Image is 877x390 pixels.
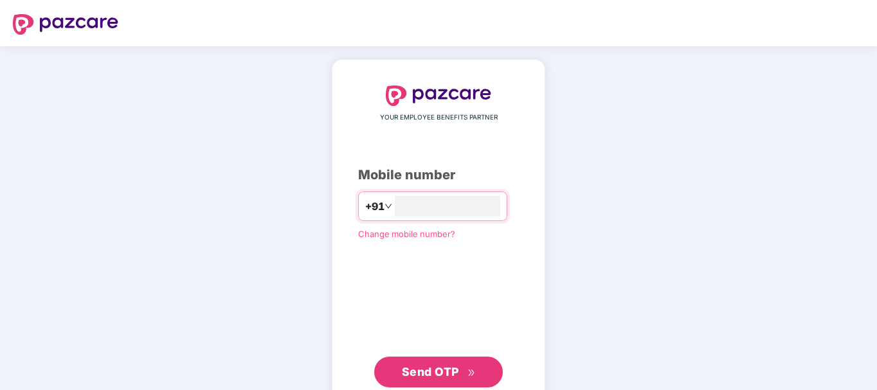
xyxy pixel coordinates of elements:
a: Change mobile number? [358,229,455,239]
span: down [384,202,392,210]
div: Mobile number [358,165,519,185]
button: Send OTPdouble-right [374,357,503,387]
span: Send OTP [402,365,459,378]
img: logo [386,85,491,106]
img: logo [13,14,118,35]
span: double-right [467,369,476,377]
span: YOUR EMPLOYEE BENEFITS PARTNER [380,112,498,123]
span: +91 [365,199,384,215]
